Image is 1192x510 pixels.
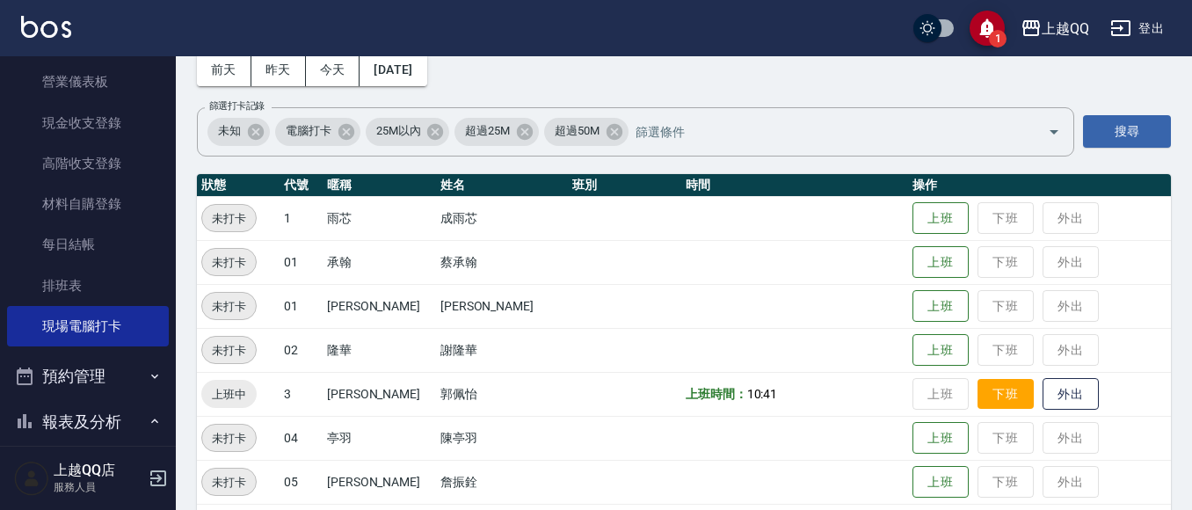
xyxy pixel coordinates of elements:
[323,372,436,416] td: [PERSON_NAME]
[7,62,169,102] a: 營業儀表板
[323,328,436,372] td: 隆華
[436,460,568,504] td: 詹振銓
[454,122,520,140] span: 超過25M
[323,460,436,504] td: [PERSON_NAME]
[681,174,908,197] th: 時間
[436,328,568,372] td: 謝隆華
[1043,378,1099,411] button: 外出
[912,422,969,455] button: 上班
[7,224,169,265] a: 每日結帳
[323,240,436,284] td: 承翰
[209,99,265,113] label: 篩選打卡記錄
[251,54,306,86] button: 昨天
[201,385,257,404] span: 上班中
[323,284,436,328] td: [PERSON_NAME]
[197,54,251,86] button: 前天
[275,118,360,146] div: 電腦打卡
[1040,118,1068,146] button: Open
[7,143,169,184] a: 高階收支登錄
[912,466,969,499] button: 上班
[686,387,747,401] b: 上班時間：
[280,416,323,460] td: 04
[280,284,323,328] td: 01
[7,399,169,445] button: 報表及分析
[202,297,256,316] span: 未打卡
[54,462,143,479] h5: 上越QQ店
[912,290,969,323] button: 上班
[436,240,568,284] td: 蔡承翰
[202,429,256,448] span: 未打卡
[747,387,778,401] span: 10:41
[202,341,256,360] span: 未打卡
[366,122,432,140] span: 25M以內
[360,54,426,86] button: [DATE]
[7,306,169,346] a: 現場電腦打卡
[989,30,1007,47] span: 1
[7,266,169,306] a: 排班表
[275,122,342,140] span: 電腦打卡
[280,196,323,240] td: 1
[197,174,280,197] th: 狀態
[280,328,323,372] td: 02
[454,118,539,146] div: 超過25M
[912,334,969,367] button: 上班
[7,103,169,143] a: 現金收支登錄
[202,253,256,272] span: 未打卡
[436,284,568,328] td: [PERSON_NAME]
[912,246,969,279] button: 上班
[306,54,360,86] button: 今天
[1014,11,1096,47] button: 上越QQ
[323,174,436,197] th: 暱稱
[908,174,1171,197] th: 操作
[280,240,323,284] td: 01
[436,196,568,240] td: 成雨芯
[978,379,1034,410] button: 下班
[21,16,71,38] img: Logo
[202,209,256,228] span: 未打卡
[207,122,251,140] span: 未知
[280,372,323,416] td: 3
[280,460,323,504] td: 05
[1042,18,1089,40] div: 上越QQ
[323,416,436,460] td: 亭羽
[544,118,629,146] div: 超過50M
[631,116,1017,147] input: 篩選條件
[207,118,270,146] div: 未知
[7,353,169,399] button: 預約管理
[970,11,1005,46] button: save
[1103,12,1171,45] button: 登出
[436,174,568,197] th: 姓名
[366,118,450,146] div: 25M以內
[323,196,436,240] td: 雨芯
[436,416,568,460] td: 陳亭羽
[1083,115,1171,148] button: 搜尋
[436,372,568,416] td: 郭佩怡
[568,174,681,197] th: 班別
[54,479,143,495] p: 服務人員
[202,473,256,492] span: 未打卡
[7,184,169,224] a: 材料自購登錄
[912,202,969,235] button: 上班
[544,122,610,140] span: 超過50M
[14,461,49,496] img: Person
[280,174,323,197] th: 代號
